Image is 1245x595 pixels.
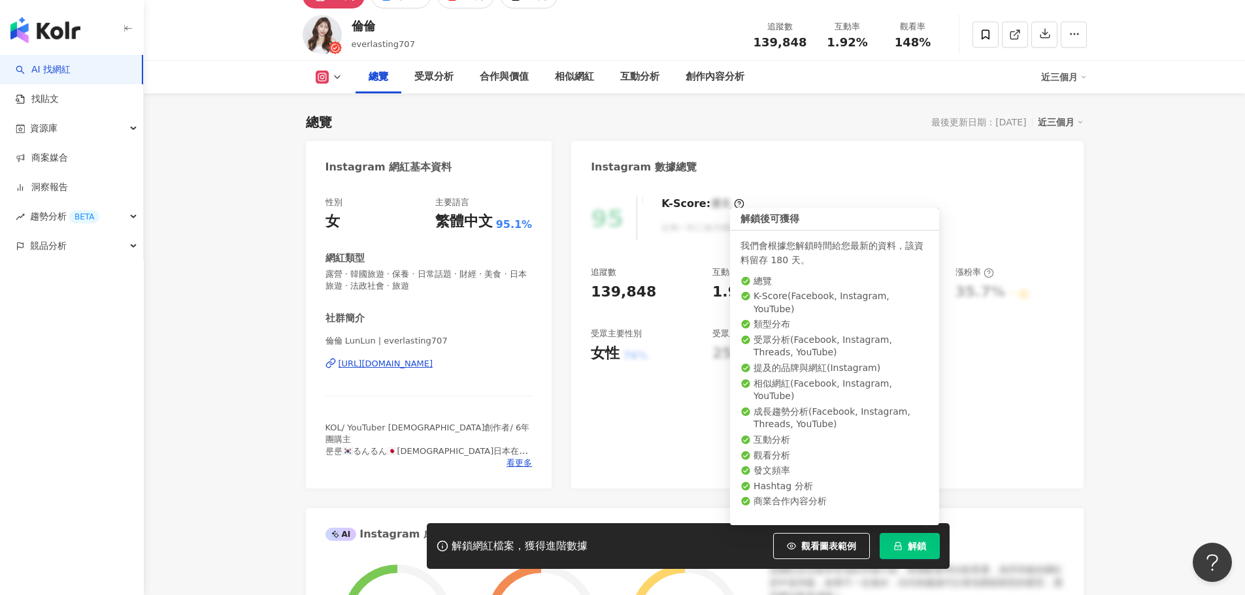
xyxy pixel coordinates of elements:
[740,449,929,462] li: 觀看分析
[931,117,1026,127] div: 最後更新日期：[DATE]
[686,69,744,85] div: 創作內容分析
[352,18,415,34] div: 倫倫
[591,328,642,340] div: 受眾主要性別
[740,495,929,508] li: 商業合作內容分析
[955,266,994,278] div: 漲粉率
[740,275,929,288] li: 總覽
[16,63,71,76] a: searchAI 找網紅
[16,181,68,194] a: 洞察報告
[895,36,931,49] span: 148%
[591,282,656,302] div: 139,848
[591,266,616,278] div: 追蹤數
[740,334,929,359] li: 受眾分析 ( Facebook, Instagram, Threads, YouTube )
[880,533,940,559] button: 解鎖
[30,202,99,231] span: 趨勢分析
[16,212,25,221] span: rise
[306,113,332,131] div: 總覽
[888,20,938,33] div: 觀看率
[908,541,926,551] span: 解鎖
[591,160,697,174] div: Instagram 數據總覽
[452,539,588,553] div: 解鎖網紅檔案，獲得進階數據
[10,17,80,43] img: logo
[801,541,856,551] span: 觀看圖表範例
[1041,67,1087,88] div: 近三個月
[823,20,872,33] div: 互動率
[754,20,807,33] div: 追蹤數
[740,378,929,403] li: 相似網紅 ( Facebook, Instagram, YouTube )
[754,35,807,49] span: 139,848
[496,217,533,232] span: 95.1%
[325,335,533,347] span: 倫倫 LunLun | everlasting707
[740,318,929,331] li: 類型分布
[480,69,529,85] div: 合作與價值
[620,69,659,85] div: 互動分析
[773,533,870,559] button: 觀看圖表範例
[435,197,469,208] div: 主要語言
[712,282,762,302] div: 1.92%
[369,69,388,85] div: 總覽
[1038,114,1084,131] div: 近三個月
[30,114,58,143] span: 資源庫
[740,434,929,447] li: 互動分析
[16,93,59,106] a: 找貼文
[712,328,763,340] div: 受眾主要年齡
[740,238,929,267] div: 我們會根據您解鎖時間給您最新的資料，該資料留存 180 天。
[506,457,532,469] span: 看更多
[661,197,744,211] div: K-Score :
[740,406,929,431] li: 成長趨勢分析 ( Facebook, Instagram, Threads, YouTube )
[325,212,340,232] div: 女
[325,268,533,292] span: 露營 · 韓國旅遊 · 保養 · 日常話題 · 財經 · 美食 · 日本旅遊 · 法政社會 · 旅遊
[555,69,594,85] div: 相似網紅
[325,312,365,325] div: 社群簡介
[325,251,365,265] div: 網紅類型
[740,480,929,493] li: Hashtag 分析
[325,423,530,504] span: KOL/ YouTuber [DEMOGRAPHIC_DATA]創作者/ 6年團購主 룬룬🇰🇷るんるん🇯🇵[DEMOGRAPHIC_DATA]日本在住 📌PDRN📌痘肌氣墊📌閨蜜機 Brand/...
[591,344,620,364] div: 女性
[740,290,929,315] li: K-Score ( Facebook, Instagram, YouTube )
[325,160,452,174] div: Instagram 網紅基本資料
[16,152,68,165] a: 商案媒合
[712,266,751,278] div: 互動率
[352,39,415,49] span: everlasting707
[730,208,939,231] div: 解鎖後可獲得
[69,210,99,223] div: BETA
[303,15,342,54] img: KOL Avatar
[414,69,454,85] div: 受眾分析
[740,362,929,375] li: 提及的品牌與網紅 ( Instagram )
[740,464,929,477] li: 發文頻率
[325,358,533,370] a: [URL][DOMAIN_NAME]
[325,197,342,208] div: 性別
[339,358,433,370] div: [URL][DOMAIN_NAME]
[893,541,903,551] span: lock
[435,212,493,232] div: 繁體中文
[30,231,67,261] span: 競品分析
[827,36,867,49] span: 1.92%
